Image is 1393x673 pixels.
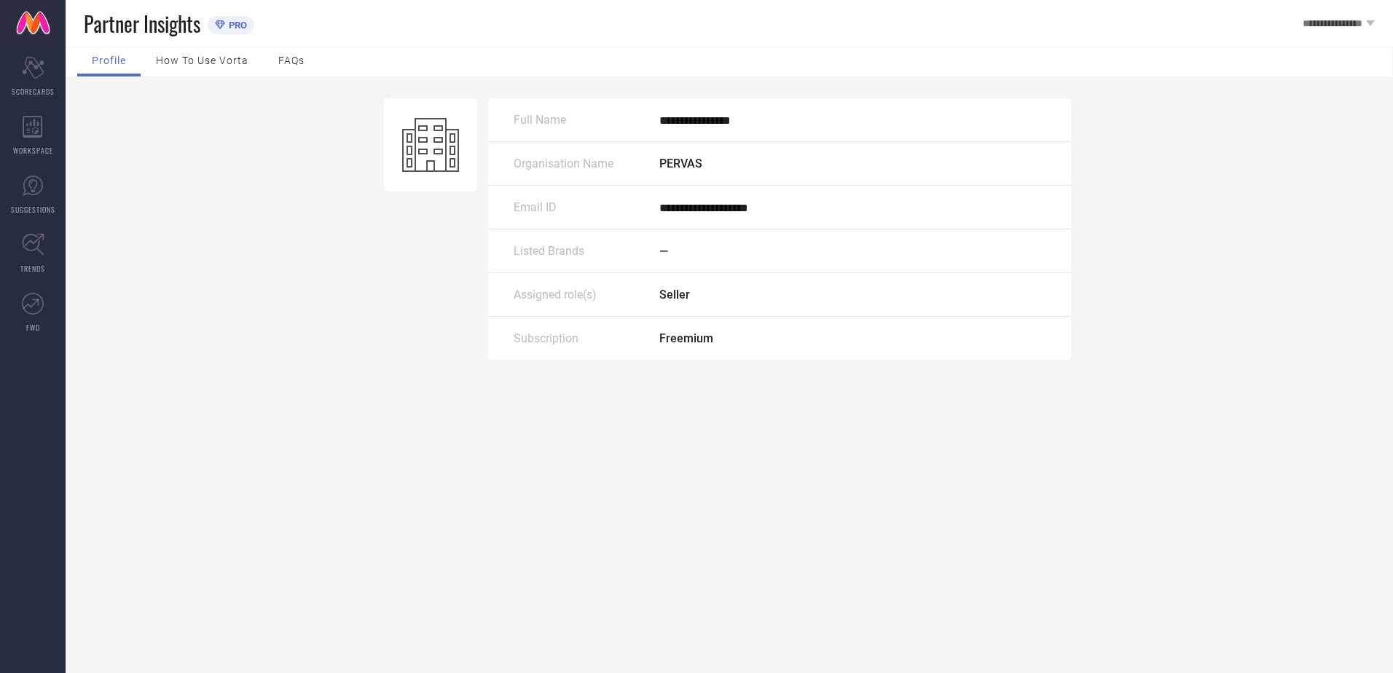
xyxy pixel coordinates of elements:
span: Organisation Name [514,157,613,170]
span: TRENDS [20,263,45,274]
span: Email ID [514,200,557,214]
span: Freemium [659,331,713,345]
span: PRO [225,20,247,31]
span: FAQs [278,55,305,66]
span: SCORECARDS [12,86,55,97]
span: Partner Insights [84,9,200,39]
span: Profile [92,55,126,66]
span: WORKSPACE [13,145,53,156]
span: Subscription [514,331,578,345]
span: How to use Vorta [156,55,248,66]
span: — [659,244,668,258]
span: Listed Brands [514,244,584,258]
span: Assigned role(s) [514,288,597,302]
span: Full Name [514,113,566,127]
span: SUGGESTIONS [11,204,55,215]
span: FWD [26,322,40,333]
span: Seller [659,288,690,302]
span: PERVAS [659,157,702,170]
